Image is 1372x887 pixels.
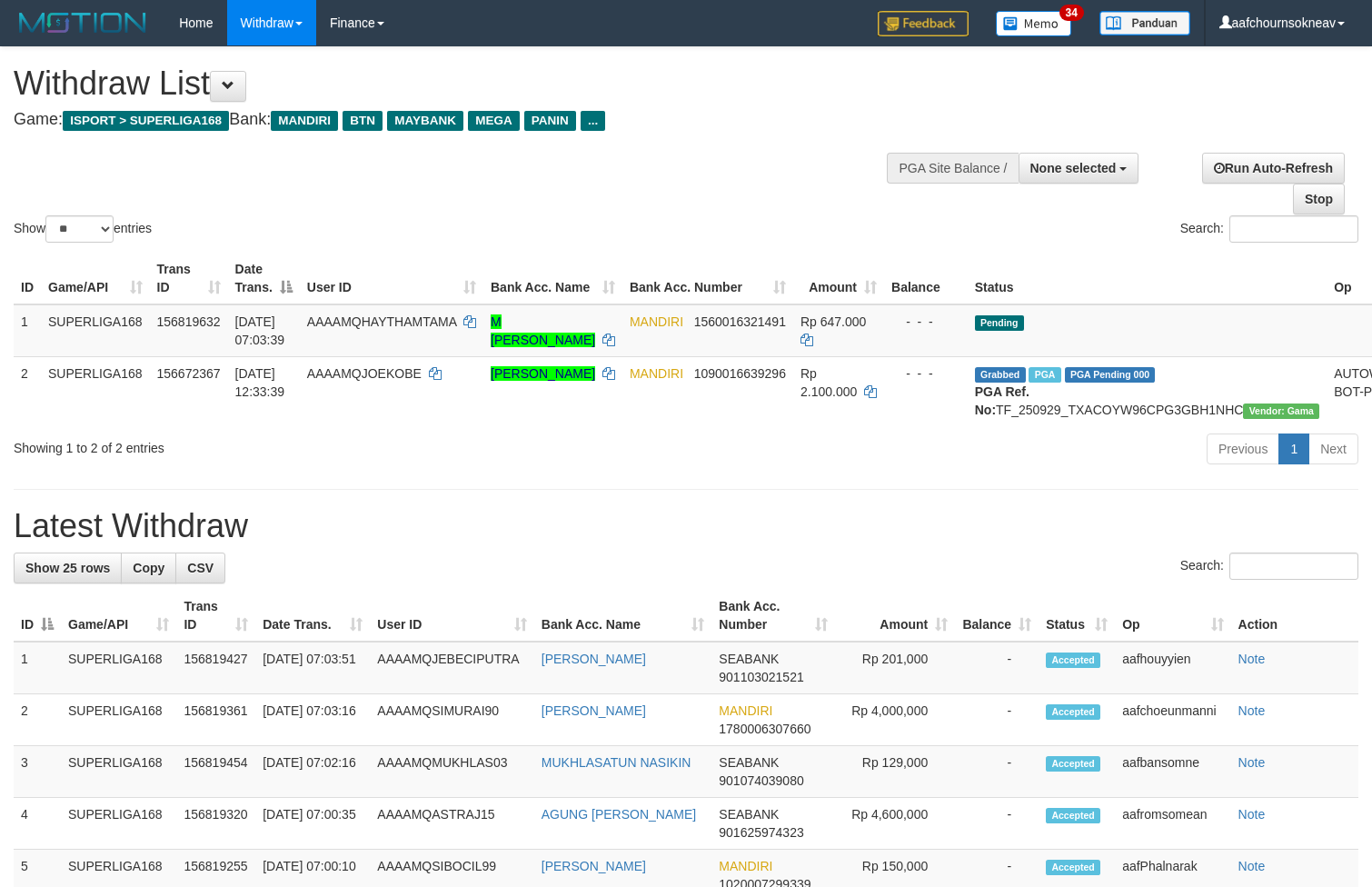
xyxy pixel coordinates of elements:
[14,432,558,457] div: Showing 1 to 2 of 2 entries
[370,642,533,694] td: AAAAMQJEBECIPUTRA
[41,253,150,304] th: Game/API: activate to sort column ascending
[955,590,1039,642] th: Balance: activate to sort column ascending
[884,253,968,304] th: Balance
[1238,807,1266,822] a: Note
[1046,756,1100,772] span: Accepted
[63,111,229,131] span: ISPORT > SUPERLIGA168
[719,807,779,822] span: SEABANK
[491,314,595,347] a: M [PERSON_NAME]
[800,314,866,329] span: Rp 647.000
[1308,434,1358,464] a: Next
[835,590,956,642] th: Amount: activate to sort column ascending
[483,253,622,304] th: Bank Acc. Name: activate to sort column ascending
[300,253,483,304] th: User ID: activate to sort column ascending
[228,253,300,304] th: Date Trans.: activate to sort column descending
[534,590,712,642] th: Bank Acc. Name: activate to sort column ascending
[176,798,255,850] td: 156819320
[14,553,122,583] a: Show 25 rows
[255,694,370,746] td: [DATE] 07:03:16
[975,384,1029,417] b: PGA Ref. No:
[630,314,683,329] span: MANDIRI
[175,553,225,583] a: CSV
[1019,153,1139,184] button: None selected
[1115,746,1230,798] td: aafbansomne
[370,798,533,850] td: AAAAMQASTRAJ15
[1238,755,1266,770] a: Note
[800,366,857,399] span: Rp 2.100.000
[694,314,786,329] span: Copy 1560016321491 to clipboard
[1243,404,1319,419] span: Vendor URL: https://trx31.1velocity.biz
[1238,652,1266,666] a: Note
[14,215,152,243] label: Show entries
[524,111,576,131] span: PANIN
[14,304,41,357] td: 1
[61,590,176,642] th: Game/API: activate to sort column ascending
[1046,808,1100,823] span: Accepted
[187,561,214,575] span: CSV
[542,703,646,718] a: [PERSON_NAME]
[1115,642,1230,694] td: aafhouyyien
[955,746,1039,798] td: -
[150,253,228,304] th: Trans ID: activate to sort column ascending
[45,215,114,243] select: Showentries
[878,11,969,36] img: Feedback.jpg
[968,356,1327,426] td: TF_250929_TXACOYW96CPG3GBH1NHC
[835,746,956,798] td: Rp 129,000
[1029,367,1060,383] span: Marked by aafsengchandara
[835,642,956,694] td: Rp 201,000
[14,642,61,694] td: 1
[1180,215,1358,243] label: Search:
[719,670,803,684] span: Copy 901103021521 to clipboard
[14,9,152,36] img: MOTION_logo.png
[1231,590,1358,642] th: Action
[719,722,810,736] span: Copy 1780006307660 to clipboard
[133,561,164,575] span: Copy
[975,315,1024,331] span: Pending
[235,366,285,399] span: [DATE] 12:33:39
[14,253,41,304] th: ID
[370,590,533,642] th: User ID: activate to sort column ascending
[61,642,176,694] td: SUPERLIGA168
[719,859,772,873] span: MANDIRI
[835,694,956,746] td: Rp 4,000,000
[542,652,646,666] a: [PERSON_NAME]
[121,553,176,583] a: Copy
[955,694,1039,746] td: -
[887,153,1018,184] div: PGA Site Balance /
[719,755,779,770] span: SEABANK
[1030,161,1117,175] span: None selected
[542,859,646,873] a: [PERSON_NAME]
[61,746,176,798] td: SUPERLIGA168
[1180,553,1358,580] label: Search:
[630,366,683,381] span: MANDIRI
[1115,694,1230,746] td: aafchoeunmanni
[41,356,150,426] td: SUPERLIGA168
[25,561,110,575] span: Show 25 rows
[1202,153,1345,184] a: Run Auto-Refresh
[1046,860,1100,875] span: Accepted
[694,366,786,381] span: Copy 1090016639296 to clipboard
[176,694,255,746] td: 156819361
[955,798,1039,850] td: -
[176,590,255,642] th: Trans ID: activate to sort column ascending
[255,642,370,694] td: [DATE] 07:03:51
[307,366,422,381] span: AAAAMQJOEKOBE
[955,642,1039,694] td: -
[711,590,834,642] th: Bank Acc. Number: activate to sort column ascending
[491,366,595,381] a: [PERSON_NAME]
[1115,590,1230,642] th: Op: activate to sort column ascending
[468,111,520,131] span: MEGA
[1046,704,1100,720] span: Accepted
[542,807,696,822] a: AGUNG [PERSON_NAME]
[581,111,605,131] span: ...
[719,773,803,788] span: Copy 901074039080 to clipboard
[271,111,338,131] span: MANDIRI
[370,746,533,798] td: AAAAMQMUKHLAS03
[975,367,1026,383] span: Grabbed
[542,755,691,770] a: MUKHLASATUN NASIKIN
[835,798,956,850] td: Rp 4,600,000
[1099,11,1190,35] img: panduan.png
[255,590,370,642] th: Date Trans.: activate to sort column ascending
[14,798,61,850] td: 4
[343,111,383,131] span: BTN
